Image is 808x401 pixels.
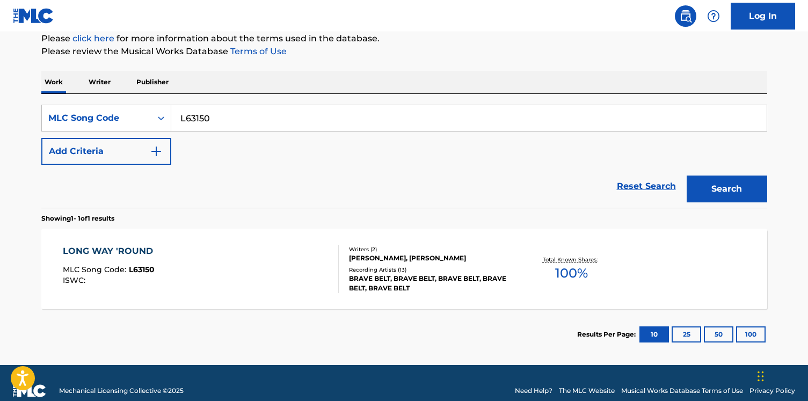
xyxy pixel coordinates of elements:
div: BRAVE BELT, BRAVE BELT, BRAVE BELT, BRAVE BELT, BRAVE BELT [349,274,511,293]
a: Need Help? [515,386,552,396]
a: The MLC Website [559,386,615,396]
img: help [707,10,720,23]
div: Recording Artists ( 13 ) [349,266,511,274]
span: MLC Song Code : [63,265,129,274]
p: Writer [85,71,114,93]
a: LONG WAY 'ROUNDMLC Song Code:L63150ISWC:Writers (2)[PERSON_NAME], [PERSON_NAME]Recording Artists ... [41,229,767,309]
button: Add Criteria [41,138,171,165]
img: logo [13,384,46,397]
a: Musical Works Database Terms of Use [621,386,743,396]
div: Widget chat [754,349,808,401]
button: 25 [672,326,701,342]
a: Terms of Use [228,46,287,56]
div: Help [703,5,724,27]
p: Work [41,71,66,93]
span: Mechanical Licensing Collective © 2025 [59,386,184,396]
span: L63150 [129,265,155,274]
p: Showing 1 - 1 of 1 results [41,214,114,223]
button: 50 [704,326,733,342]
div: [PERSON_NAME], [PERSON_NAME] [349,253,511,263]
a: Public Search [675,5,696,27]
div: MLC Song Code [48,112,145,125]
p: Total Known Shares: [543,256,600,264]
a: Reset Search [612,174,681,198]
p: Results Per Page: [577,330,638,339]
span: ISWC : [63,275,88,285]
div: LONG WAY 'ROUND [63,245,158,258]
a: Privacy Policy [749,386,795,396]
button: 100 [736,326,766,342]
p: Publisher [133,71,172,93]
form: Search Form [41,105,767,208]
span: 100 % [555,264,588,283]
a: Log In [731,3,795,30]
div: Writers ( 2 ) [349,245,511,253]
img: search [679,10,692,23]
div: Trascina [758,360,764,392]
button: 10 [639,326,669,342]
iframe: Chat Widget [754,349,808,401]
p: Please review the Musical Works Database [41,45,767,58]
p: Please for more information about the terms used in the database. [41,32,767,45]
button: Search [687,176,767,202]
img: 9d2ae6d4665cec9f34b9.svg [150,145,163,158]
img: MLC Logo [13,8,54,24]
a: click here [72,33,114,43]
